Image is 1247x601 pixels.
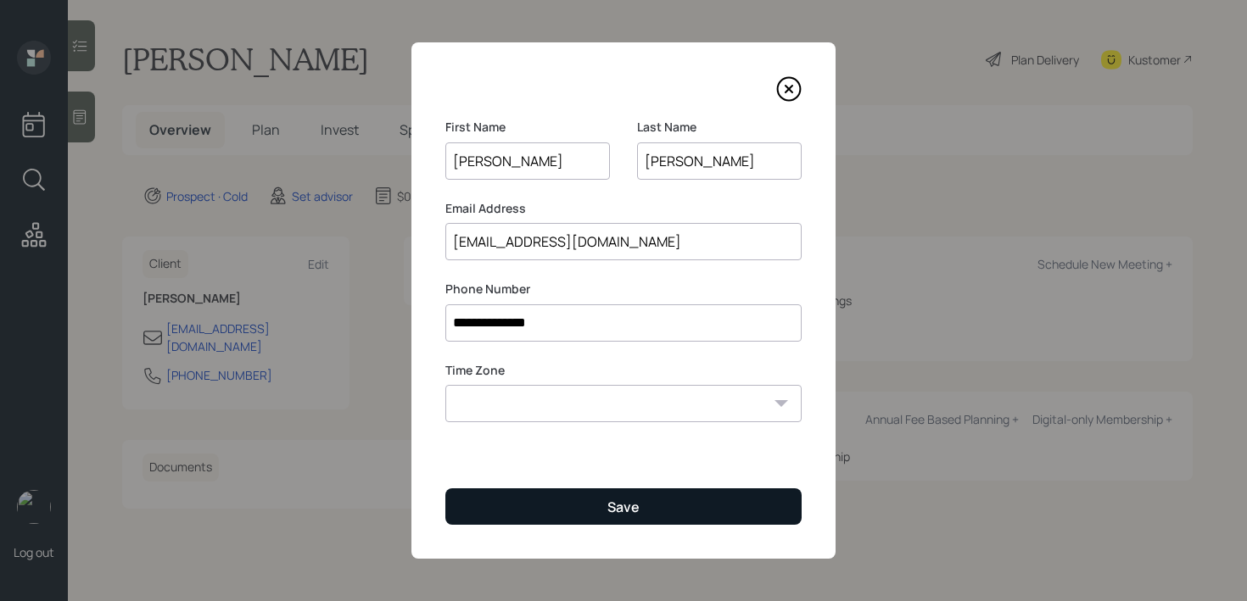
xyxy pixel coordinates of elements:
div: Save [607,498,640,516]
label: Email Address [445,200,802,217]
label: First Name [445,119,610,136]
button: Save [445,488,802,525]
label: Time Zone [445,362,802,379]
label: Last Name [637,119,802,136]
label: Phone Number [445,281,802,298]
